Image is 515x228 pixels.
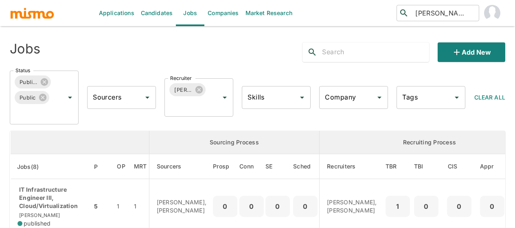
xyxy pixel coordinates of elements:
input: Search [322,46,429,59]
label: Recruiter [170,75,192,82]
th: To Be Reviewed [384,154,412,179]
th: Recruiters [320,154,384,179]
p: [PERSON_NAME], [PERSON_NAME] [157,198,207,215]
span: Clear All [474,94,505,101]
label: Status [15,67,30,74]
th: Approved [478,154,506,179]
th: Sourcing Process [149,131,320,154]
span: [PERSON_NAME] [18,212,60,218]
th: Sent Emails [264,154,291,179]
span: Jobs(8) [17,162,50,172]
span: Public [15,93,41,102]
button: Open [451,92,462,103]
p: 1 [389,201,407,212]
button: Open [142,92,153,103]
p: 0 [296,201,314,212]
p: 0 [450,201,468,212]
p: [PERSON_NAME], [PERSON_NAME] [327,198,377,215]
div: Public [15,91,49,104]
p: 0 [269,201,287,212]
th: Client Interview Scheduled [440,154,478,179]
p: 0 [216,201,234,212]
h4: Jobs [10,41,40,57]
span: P [94,162,108,172]
p: 0 [243,201,261,212]
div: Published [15,75,51,89]
p: 0 [483,201,501,212]
button: Add new [438,42,505,62]
th: To Be Interviewed [412,154,440,179]
button: Open [374,92,385,103]
th: Sourcers [149,154,213,179]
div: [PERSON_NAME] [169,83,206,96]
input: Candidate search [412,7,476,19]
th: Open Positions [110,154,132,179]
img: logo [10,7,55,19]
th: Market Research Total [132,154,149,179]
span: Published [15,77,42,87]
button: Open [219,92,230,103]
button: Open [64,92,76,103]
p: IT Infrastructure Engineer III, Cloud/Virtualization [18,186,85,210]
th: Sched [291,154,320,179]
span: [PERSON_NAME] [169,85,197,95]
button: Open [296,92,308,103]
th: Connections [239,154,264,179]
button: search [302,42,322,62]
th: Priority [92,154,110,179]
p: 0 [417,201,435,212]
th: Prospects [213,154,239,179]
span: published [24,219,50,228]
img: Maia Reyes [484,5,500,21]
